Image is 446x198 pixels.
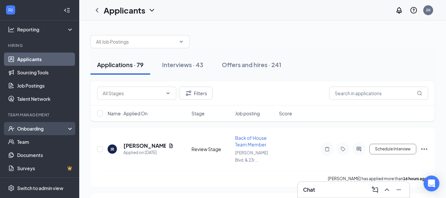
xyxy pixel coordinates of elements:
div: JH [426,7,430,13]
div: Switch to admin view [17,185,63,191]
svg: QuestionInfo [410,6,418,14]
div: Reporting [17,26,74,33]
span: Job posting [235,110,260,117]
span: [PERSON_NAME] Blvd. & 23r ... [235,150,268,163]
a: Documents [17,148,74,162]
svg: ChevronDown [165,91,171,96]
span: Stage [191,110,205,117]
a: Team [17,135,74,148]
div: Applied on [DATE] [123,149,174,156]
button: ComposeMessage [370,184,380,195]
svg: ChevronUp [383,186,391,194]
div: IR [111,146,114,152]
button: Filter Filters [179,87,213,100]
span: Back of House Team Member [235,135,267,147]
span: Score [279,110,292,117]
div: Open Intercom Messenger [424,176,439,191]
p: [PERSON_NAME] has applied more than . [328,176,428,181]
button: ChevronUp [382,184,392,195]
svg: Notifications [395,6,403,14]
a: Job Postings [17,79,74,92]
div: Review Stage [191,146,231,152]
svg: ChevronDown [148,6,156,14]
svg: Note [323,146,331,152]
h5: [PERSON_NAME] [123,142,166,149]
a: Applicants [17,53,74,66]
svg: Collapse [64,7,70,14]
svg: MagnifyingGlass [417,91,422,96]
button: Minimize [394,184,404,195]
svg: ChevronLeft [93,6,101,14]
svg: Settings [8,185,15,191]
svg: Filter [185,89,192,97]
input: Search in applications [329,87,428,100]
svg: ChevronDown [179,39,184,44]
h1: Applicants [104,5,145,16]
svg: Ellipses [420,145,428,153]
span: Name · Applied On [108,110,148,117]
svg: WorkstreamLogo [7,7,14,13]
h3: Chat [303,186,315,193]
input: All Job Postings [96,38,176,45]
a: Sourcing Tools [17,66,74,79]
svg: Document [168,143,174,148]
b: 16 hours ago [403,176,427,181]
div: Onboarding [17,125,68,132]
div: Offers and hires · 241 [222,60,281,69]
svg: Tag [339,146,347,152]
a: Talent Network [17,92,74,105]
a: SurveysCrown [17,162,74,175]
div: Applications · 79 [97,60,144,69]
svg: UserCheck [8,125,15,132]
div: Hiring [8,43,72,48]
div: Team Management [8,112,72,118]
svg: ActiveChat [355,146,363,152]
input: All Stages [103,90,163,97]
div: Interviews · 43 [162,60,203,69]
svg: Minimize [395,186,403,194]
button: Schedule Interview [369,144,416,154]
svg: ComposeMessage [371,186,379,194]
svg: Analysis [8,26,15,33]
